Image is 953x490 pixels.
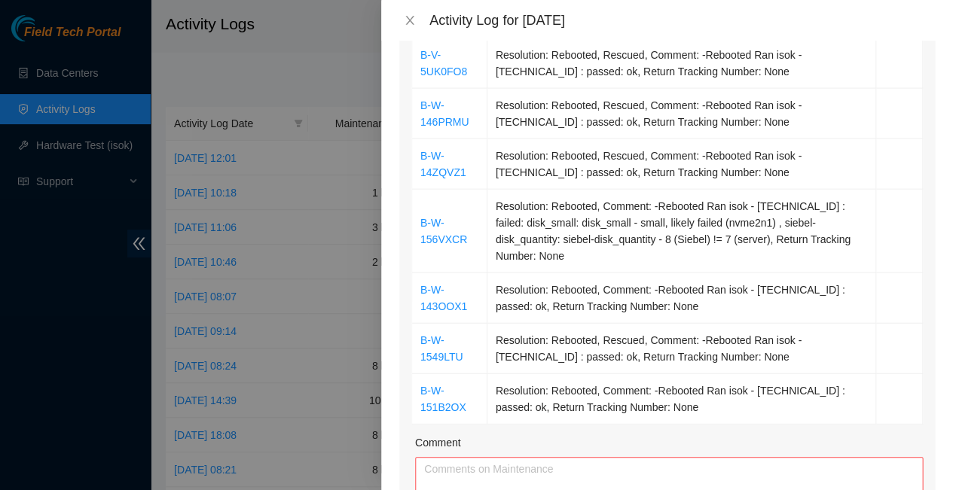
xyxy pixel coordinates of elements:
a: B-W-14ZQVZ1 [420,150,466,178]
a: B-V-5UK0FO8 [420,49,467,78]
td: Resolution: Rebooted, Comment: -Rebooted Ran isok - [TECHNICAL_ID] : passed: ok, Return Tracking ... [487,273,876,324]
td: Resolution: Rebooted, Comment: -Rebooted Ran isok - [TECHNICAL_ID] : failed: disk_small: disk_sma... [487,190,876,273]
button: Close [399,14,420,28]
a: B-W-151B2OX [420,385,466,413]
a: B-W-1549LTU [420,334,463,363]
td: Resolution: Rebooted, Rescued, Comment: -Rebooted Ran isok - [TECHNICAL_ID] : passed: ok, Return ... [487,38,876,89]
label: Comment [415,434,461,451]
td: Resolution: Rebooted, Rescued, Comment: -Rebooted Ran isok - [TECHNICAL_ID] : passed: ok, Return ... [487,139,876,190]
div: Activity Log for [DATE] [429,12,935,29]
td: Resolution: Rebooted, Rescued, Comment: -Rebooted Ran isok - [TECHNICAL_ID] : passed: ok, Return ... [487,324,876,374]
td: Resolution: Rebooted, Rescued, Comment: -Rebooted Ran isok - [TECHNICAL_ID] : passed: ok, Return ... [487,89,876,139]
span: close [404,14,416,26]
a: B-W-156VXCR [420,217,467,245]
a: B-W-146PRMU [420,99,469,128]
a: B-W-143OOX1 [420,284,467,312]
td: Resolution: Rebooted, Comment: -Rebooted Ran isok - [TECHNICAL_ID] : passed: ok, Return Tracking ... [487,374,876,425]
